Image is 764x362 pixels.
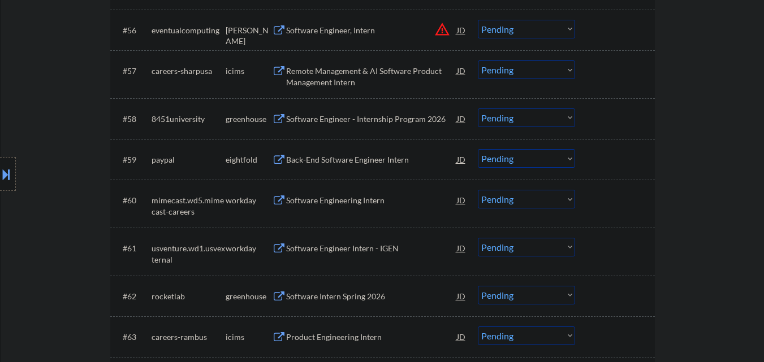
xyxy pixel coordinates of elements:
[286,114,457,125] div: Software Engineer - Internship Program 2026
[434,21,450,37] button: warning_amber
[286,195,457,206] div: Software Engineering Intern
[226,154,272,165] div: eightfold
[226,195,272,206] div: workday
[456,149,467,169] div: JD
[226,114,272,125] div: greenhouse
[123,332,143,343] div: #63
[456,286,467,306] div: JD
[226,332,272,343] div: icims
[456,20,467,40] div: JD
[456,108,467,129] div: JD
[152,291,226,302] div: rocketlab
[123,66,143,77] div: #57
[152,332,226,343] div: careers-rambus
[286,243,457,254] div: Software Engineer Intern - IGEN
[286,154,457,165] div: Back-End Software Engineer Intern
[226,291,272,302] div: greenhouse
[286,291,457,302] div: Software Intern Spring 2026
[456,238,467,258] div: JD
[226,25,272,47] div: [PERSON_NAME]
[456,190,467,210] div: JD
[456,326,467,347] div: JD
[286,66,457,88] div: Remote Management & AI Software Product Management Intern
[286,25,457,36] div: Software Engineer, Intern
[286,332,457,343] div: Product Engineering Intern
[226,66,272,77] div: icims
[152,25,226,36] div: eventualcomputing
[456,60,467,81] div: JD
[123,291,143,302] div: #62
[226,243,272,254] div: workday
[123,25,143,36] div: #56
[152,66,226,77] div: careers-sharpusa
